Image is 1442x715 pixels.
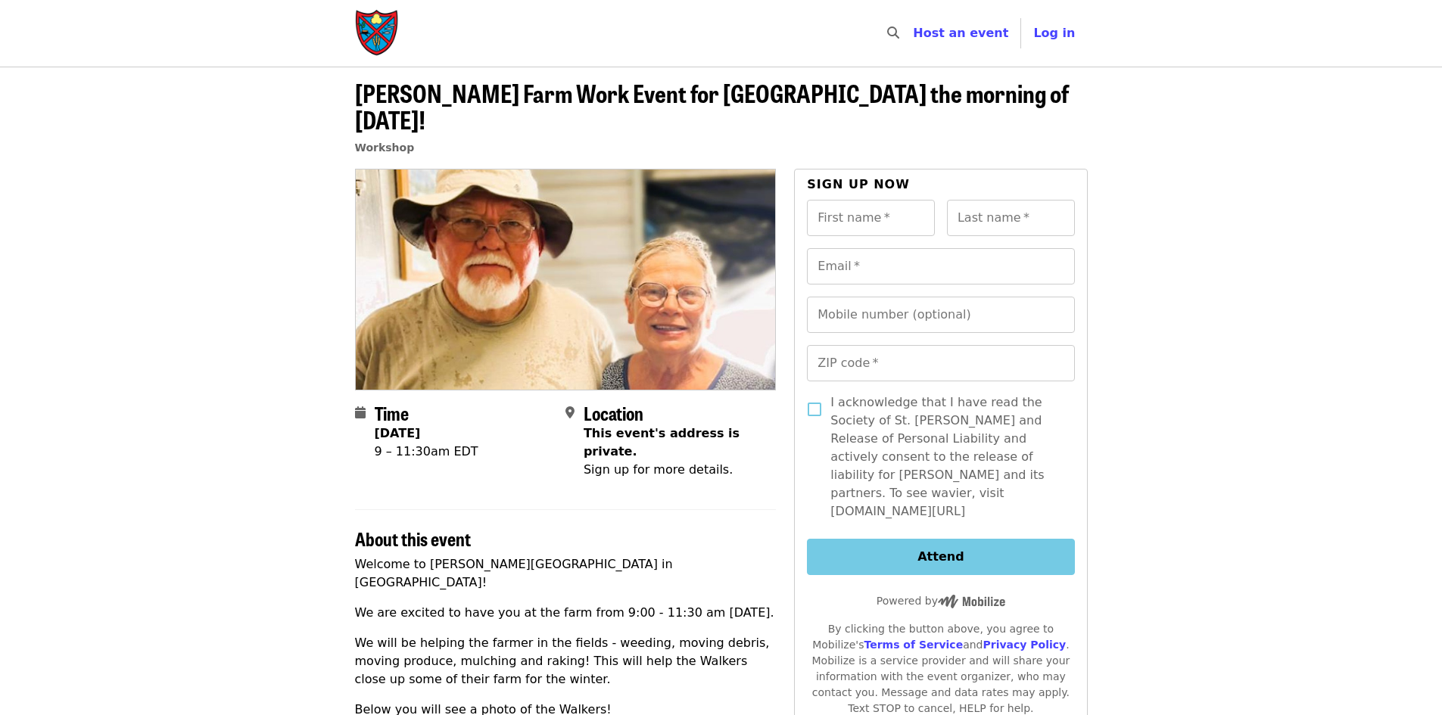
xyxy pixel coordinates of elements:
strong: [DATE] [375,426,421,440]
span: Powered by [877,595,1005,607]
span: This event's address is private. [584,426,740,459]
img: Walker Farm Work Event for Durham Academy the morning of 8/29/2025! organized by Society of St. A... [356,169,776,389]
input: Last name [947,200,1075,236]
button: Attend [807,539,1074,575]
a: Terms of Service [864,639,963,651]
span: Sign up for more details. [584,462,733,477]
span: I acknowledge that I have read the Society of St. [PERSON_NAME] and Release of Personal Liability... [830,393,1062,521]
input: First name [807,200,935,236]
span: Sign up now [807,177,910,191]
i: search icon [887,26,899,40]
input: ZIP code [807,345,1074,381]
input: Email [807,248,1074,284]
p: We are excited to have you at the farm from 9:00 - 11:30 am [DATE]. [355,604,777,622]
span: Location [584,399,643,426]
input: Search [908,15,920,51]
span: Log in [1033,26,1075,40]
button: Log in [1021,18,1087,48]
input: Mobile number (optional) [807,297,1074,333]
span: [PERSON_NAME] Farm Work Event for [GEOGRAPHIC_DATA] the morning of [DATE]! [355,75,1069,137]
i: calendar icon [355,406,366,420]
div: 9 – 11:30am EDT [375,443,478,461]
a: Host an event [913,26,1008,40]
span: Time [375,399,409,426]
a: Privacy Policy [983,639,1066,651]
img: Powered by Mobilize [938,595,1005,608]
p: We will be helping the farmer in the fields - weeding, moving debris, moving produce, mulching an... [355,634,777,689]
a: Workshop [355,141,415,154]
i: map-marker-alt icon [565,406,575,420]
p: Welcome to [PERSON_NAME][GEOGRAPHIC_DATA] in [GEOGRAPHIC_DATA]! [355,555,777,592]
img: Society of St. Andrew - Home [355,9,400,58]
span: About this event [355,525,471,552]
